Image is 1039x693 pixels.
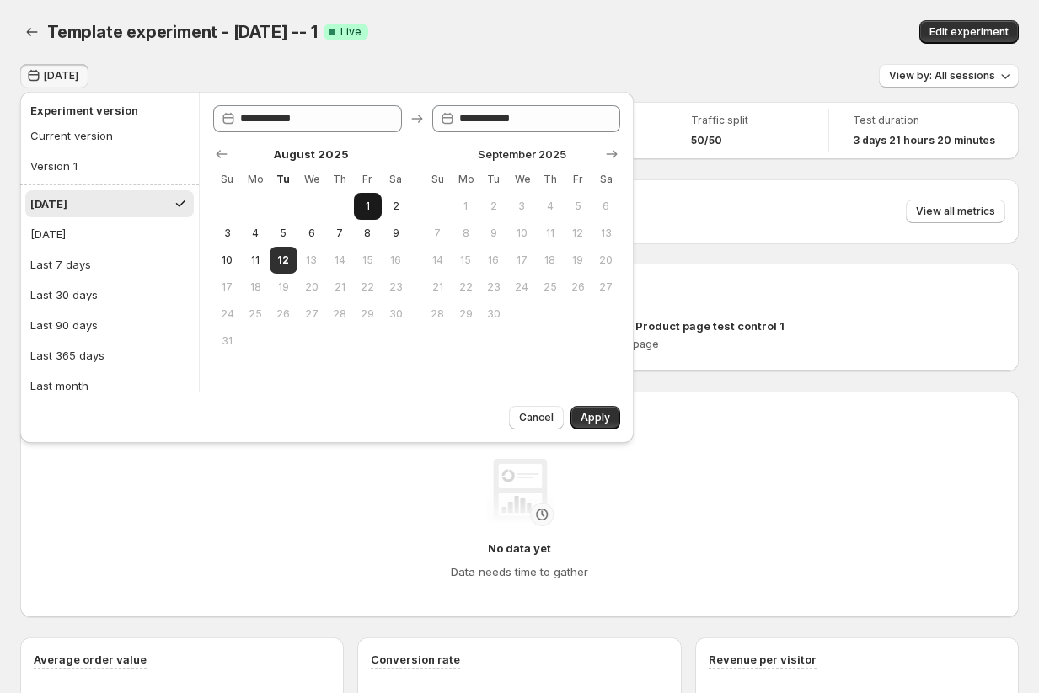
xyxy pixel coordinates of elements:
[543,227,557,240] span: 11
[332,280,346,294] span: 21
[536,193,564,220] button: Thursday September 4 2025
[515,253,529,267] span: 17
[213,328,241,354] button: Sunday August 31 2025
[241,274,269,301] button: Monday August 18 2025
[564,274,592,301] button: Friday September 26 2025
[853,134,995,147] span: 3 days 21 hours 20 minutes
[220,334,234,348] span: 31
[25,122,187,149] button: Current version
[276,227,291,240] span: 5
[332,307,346,321] span: 28
[340,25,362,39] span: Live
[220,227,234,240] span: 3
[458,253,473,267] span: 15
[479,193,507,220] button: Tuesday September 2 2025
[332,227,346,240] span: 7
[361,200,375,213] span: 1
[20,64,88,88] button: [DATE]
[519,411,554,424] span: Cancel
[458,280,473,294] span: 22
[248,280,262,294] span: 18
[47,22,317,42] span: Template experiment - [DATE] -- 1
[458,173,473,186] span: Mo
[592,247,620,274] button: Saturday September 20 2025
[486,459,554,526] img: No data yet
[388,227,403,240] span: 9
[220,173,234,186] span: Su
[304,280,319,294] span: 20
[30,226,66,243] div: [DATE]
[599,227,613,240] span: 13
[297,166,325,193] th: Wednesday
[451,563,588,580] h4: Data needs time to gather
[479,274,507,301] button: Tuesday September 23 2025
[241,220,269,247] button: Monday August 4 2025
[388,200,403,213] span: 2
[304,307,319,321] span: 27
[276,253,291,267] span: 12
[220,307,234,321] span: 24
[361,173,375,186] span: Fr
[30,157,78,174] div: Version 1
[325,247,353,274] button: Thursday August 14 2025
[431,307,445,321] span: 28
[382,220,410,247] button: Saturday August 9 2025
[213,247,241,274] button: Sunday August 10 2025
[431,253,445,267] span: 14
[508,274,536,301] button: Wednesday September 24 2025
[30,286,98,303] div: Last 30 days
[25,281,194,308] button: Last 30 days
[213,220,241,247] button: Sunday August 3 2025
[592,220,620,247] button: Saturday September 13 2025
[508,193,536,220] button: Wednesday September 3 2025
[508,220,536,247] button: Wednesday September 10 2025
[592,166,620,193] th: Saturday
[220,253,234,267] span: 10
[570,227,585,240] span: 12
[599,200,613,213] span: 6
[354,247,382,274] button: Friday August 15 2025
[879,64,1019,88] button: View by: All sessions
[515,280,529,294] span: 24
[691,112,805,149] a: Traffic split50/50
[452,274,479,301] button: Monday September 22 2025
[431,173,445,186] span: Su
[479,301,507,328] button: Tuesday September 30 2025
[508,166,536,193] th: Wednesday
[508,247,536,274] button: Wednesday September 17 2025
[515,173,529,186] span: We
[916,205,995,218] span: View all metrics
[906,200,1005,223] button: View all metrics
[248,307,262,321] span: 25
[388,307,403,321] span: 30
[564,247,592,274] button: Friday September 19 2025
[591,317,785,334] p: Copy of Product page test control 1
[486,307,501,321] span: 30
[354,220,382,247] button: Friday August 8 2025
[543,200,557,213] span: 4
[564,166,592,193] th: Friday
[388,173,403,186] span: Sa
[354,193,382,220] button: Friday August 1 2025
[25,312,194,339] button: Last 90 days
[371,651,460,668] h3: Conversion rate
[44,69,78,83] span: [DATE]
[458,227,473,240] span: 8
[304,173,319,186] span: We
[382,247,410,274] button: Saturday August 16 2025
[599,173,613,186] span: Sa
[325,301,353,328] button: Thursday August 28 2025
[452,247,479,274] button: Monday September 15 2025
[325,166,353,193] th: Thursday
[25,342,194,369] button: Last 365 days
[25,190,194,217] button: [DATE]
[853,114,995,127] span: Test duration
[536,166,564,193] th: Thursday
[276,307,291,321] span: 26
[452,301,479,328] button: Monday September 29 2025
[30,377,88,394] div: Last month
[889,69,995,83] span: View by: All sessions
[297,301,325,328] button: Wednesday August 27 2025
[570,200,585,213] span: 5
[354,166,382,193] th: Friday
